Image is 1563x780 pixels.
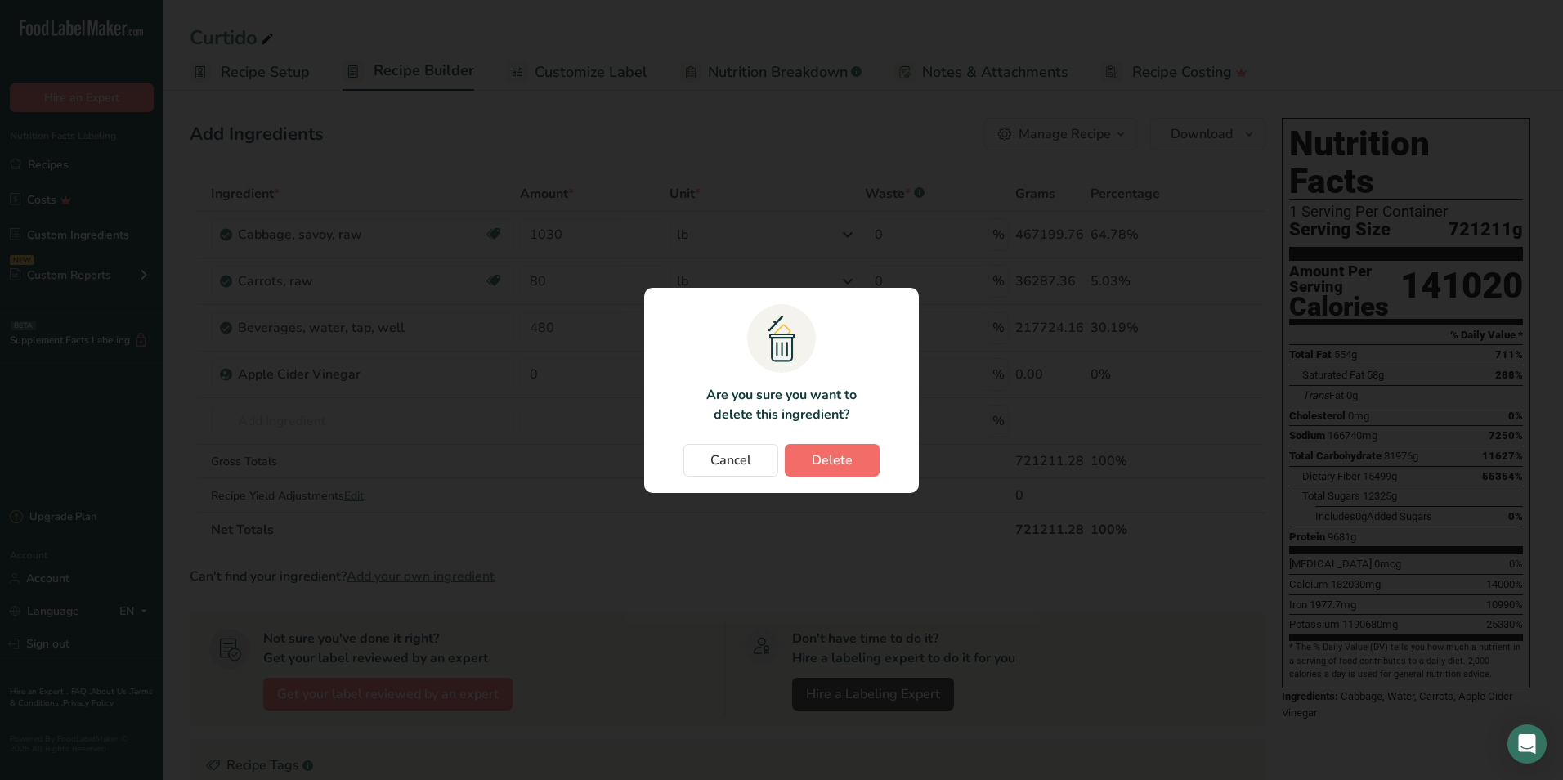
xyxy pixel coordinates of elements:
[785,444,880,477] button: Delete
[710,451,751,470] span: Cancel
[1507,724,1547,764] div: Open Intercom Messenger
[812,451,853,470] span: Delete
[683,444,778,477] button: Cancel
[696,385,866,424] p: Are you sure you want to delete this ingredient?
